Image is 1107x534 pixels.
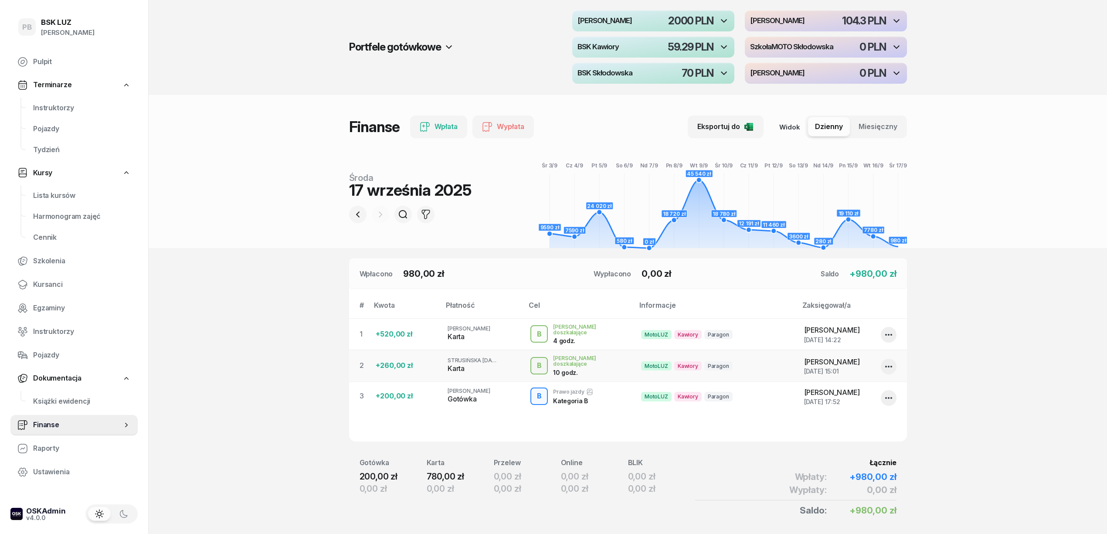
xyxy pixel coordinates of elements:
[533,389,545,404] div: B
[628,457,695,469] div: BLIK
[808,117,850,136] button: Dzienny
[682,68,713,78] div: 70 PLN
[740,162,757,169] tspan: Cz 11/9
[690,162,708,169] tspan: Wt 9/9
[553,324,627,335] div: [PERSON_NAME] doszkalające
[572,10,734,31] button: [PERSON_NAME]2000 PLN
[616,162,633,169] tspan: So 6/9
[376,329,434,340] div: +520,00 zł
[859,42,886,52] div: 0 PLN
[533,327,545,342] div: B
[33,102,131,114] span: Instruktorzy
[10,163,138,183] a: Kursy
[839,162,857,169] tspan: Pn 15/9
[33,303,131,314] span: Egzaminy
[33,419,122,431] span: Finanse
[764,162,783,169] tspan: Pt 12/9
[494,483,561,495] div: 0,00 zł
[849,505,856,516] span: +
[33,211,131,222] span: Harmonogram zajęć
[448,325,490,332] span: [PERSON_NAME]
[360,470,427,483] div: 200,00 zł
[360,457,427,469] div: Gotówka
[349,173,472,182] div: środa
[448,331,517,343] div: Karta
[448,388,490,394] span: [PERSON_NAME]
[530,325,548,343] button: B
[33,279,131,290] span: Kursanci
[26,227,138,248] a: Cennik
[26,507,66,515] div: OSKAdmin
[800,504,826,517] span: Saldo:
[641,330,672,339] span: MotoLUZ
[750,17,805,25] h4: [PERSON_NAME]
[33,56,131,68] span: Pulpit
[494,457,561,469] div: Przelew
[33,232,131,243] span: Cennik
[26,206,138,227] a: Harmonogram zajęć
[863,162,883,169] tspan: Wt 16/9
[666,162,682,169] tspan: Pn 8/9
[448,357,500,364] span: STRUSIŃSKA [DATE]
[494,470,561,483] div: 0,00 zł
[594,269,632,279] div: Wypłacono
[33,396,131,407] span: Książki ewidencji
[804,336,841,344] span: [DATE] 14:22
[577,43,619,51] h4: BSK Kawiory
[804,388,860,397] span: [PERSON_NAME]
[349,40,441,54] h2: Portfele gotówkowe
[640,162,658,169] tspan: Nd 7/9
[33,443,131,454] span: Raporty
[745,10,907,31] button: [PERSON_NAME]104.3 PLN
[704,361,733,371] span: Paragon
[448,394,517,405] div: Gotówka
[553,337,598,344] div: 4 godz.
[553,355,627,367] div: [PERSON_NAME] doszkalające
[704,330,733,339] span: Paragon
[797,299,907,318] th: Zaksięgował/a
[561,470,628,483] div: 0,00 zł
[745,63,907,84] button: [PERSON_NAME]0 PLN
[22,24,32,31] span: PB
[553,388,593,395] div: Prawo jazdy
[674,330,702,339] span: Kawiory
[26,139,138,160] a: Tydzień
[448,363,517,374] div: Karta
[33,190,131,201] span: Lista kursów
[33,255,131,267] span: Szkolenia
[889,162,907,169] tspan: Śr 17/9
[789,162,808,169] tspan: So 13/9
[33,144,131,156] span: Tydzień
[33,123,131,135] span: Pojazdy
[427,457,494,469] div: Karta
[349,299,369,318] th: #
[852,117,904,136] button: Miesięczny
[813,162,833,169] tspan: Nd 14/9
[577,17,632,25] h4: [PERSON_NAME]
[360,483,427,495] div: 0,00 zł
[553,369,598,376] div: 10 godz.
[369,299,441,318] th: Kwota
[10,368,138,388] a: Dokumentacja
[10,298,138,319] a: Egzaminy
[10,321,138,342] a: Instruktorzy
[26,515,66,521] div: v4.0.0
[577,69,632,77] h4: BSK Skłodowska
[427,483,494,495] div: 0,00 zł
[427,470,494,483] div: 780,00 zł
[789,484,827,496] span: Wypłaty:
[349,182,472,198] div: 17 września 2025
[41,27,95,38] div: [PERSON_NAME]
[561,483,628,495] div: 0,00 zł
[849,472,856,482] span: +
[628,483,695,495] div: 0,00 zł
[641,392,672,401] span: MotoLUZ
[33,350,131,361] span: Pojazdy
[849,269,856,279] span: +
[376,360,434,371] div: +260,00 zł
[715,162,733,169] tspan: Śr 10/9
[804,367,839,375] span: [DATE] 15:01
[530,388,548,405] button: B
[641,361,672,371] span: MotoLUZ
[745,37,907,58] button: SzkołaMOTO Skłodowska0 PLN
